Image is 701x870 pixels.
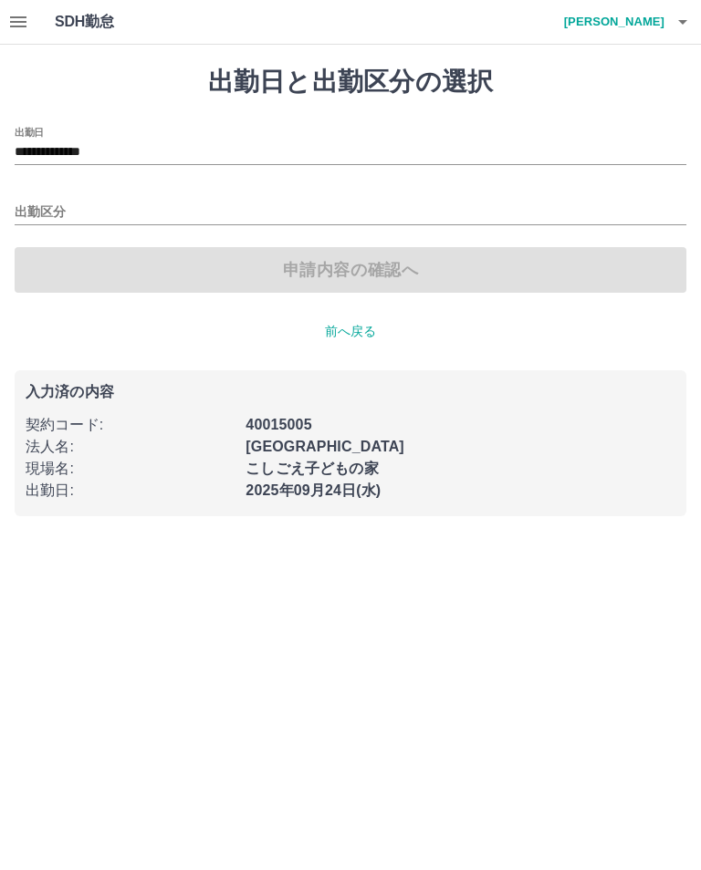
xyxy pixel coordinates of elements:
h1: 出勤日と出勤区分の選択 [15,67,686,98]
p: 出勤日 : [26,480,235,502]
label: 出勤日 [15,125,44,139]
p: 法人名 : [26,436,235,458]
p: 前へ戻る [15,322,686,341]
p: 入力済の内容 [26,385,675,399]
b: [GEOGRAPHIC_DATA] [246,439,404,454]
b: こしごえ子どもの家 [246,461,378,476]
p: 契約コード : [26,414,235,436]
b: 40015005 [246,417,311,432]
p: 現場名 : [26,458,235,480]
b: 2025年09月24日(水) [246,482,381,498]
